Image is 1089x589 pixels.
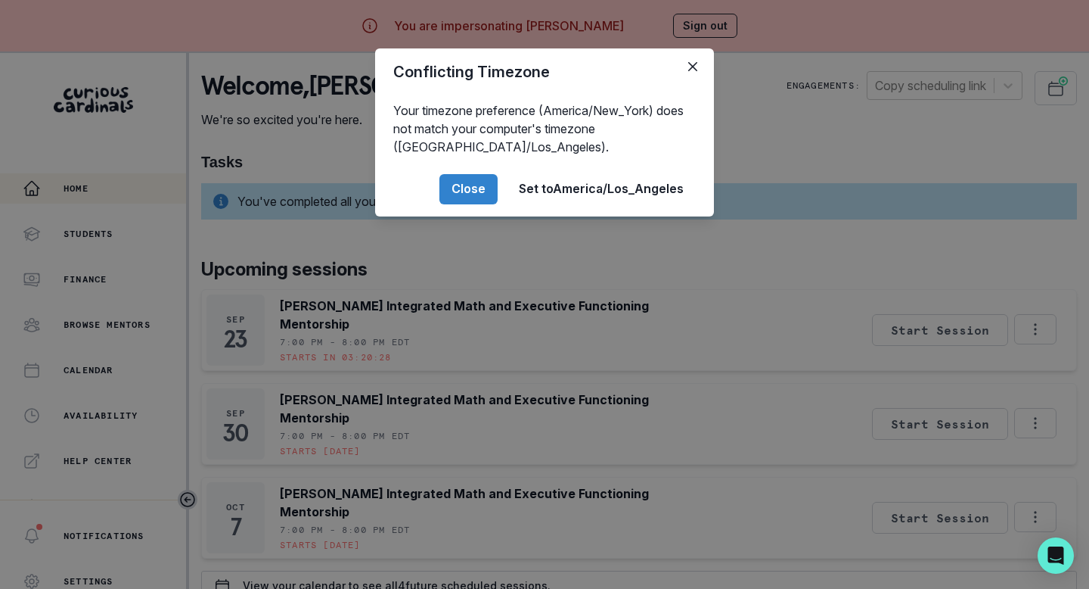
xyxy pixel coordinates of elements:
[1038,538,1074,574] div: Open Intercom Messenger
[375,95,714,162] div: Your timezone preference (America/New_York) does not match your computer's timezone ([GEOGRAPHIC_...
[507,174,696,204] button: Set toAmerica/Los_Angeles
[439,174,498,204] button: Close
[681,55,705,79] button: Close
[375,48,714,95] header: Conflicting Timezone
